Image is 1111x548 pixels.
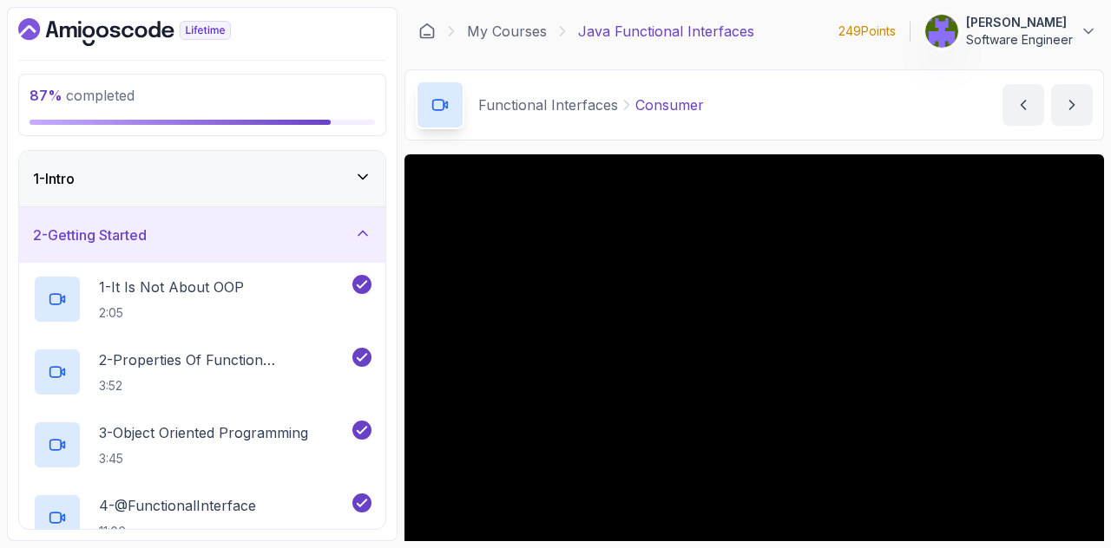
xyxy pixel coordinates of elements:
img: user profile image [925,15,958,48]
button: 2-Getting Started [19,207,385,263]
button: 2-Properties Of Function Programming3:52 [33,348,371,396]
button: user profile image[PERSON_NAME]Software Engineer [924,14,1097,49]
p: 3 - Object Oriented Programming [99,422,308,443]
button: previous content [1003,84,1044,126]
p: 2 - Properties Of Function Programming [99,349,349,370]
span: 87 % [30,87,62,104]
p: 1 - It Is Not About OOP [99,277,244,297]
p: 4 - @FunctionalInterface [99,495,256,516]
span: completed [30,87,135,104]
button: next content [1051,84,1093,126]
p: 3:52 [99,377,349,395]
iframe: 5 - Consumer [404,154,1104,547]
p: 2:05 [99,304,244,322]
p: [PERSON_NAME] [966,14,1073,31]
button: 4-@FunctionalInterface11:06 [33,493,371,542]
p: 249 Points [838,23,896,40]
p: Functional Interfaces [478,95,618,115]
button: 1-Intro [19,151,385,206]
p: Software Engineer [966,31,1073,49]
button: 3-Object Oriented Programming3:45 [33,421,371,469]
p: Java Functional Interfaces [578,21,754,42]
a: Dashboard [18,18,271,46]
a: My Courses [467,21,547,42]
a: Dashboard [418,23,436,40]
button: 1-It Is Not About OOP2:05 [33,275,371,323]
p: Consumer [635,95,704,115]
p: 11:06 [99,523,256,540]
h3: 1 - Intro [33,168,75,189]
h3: 2 - Getting Started [33,225,147,245]
p: 3:45 [99,450,308,467]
